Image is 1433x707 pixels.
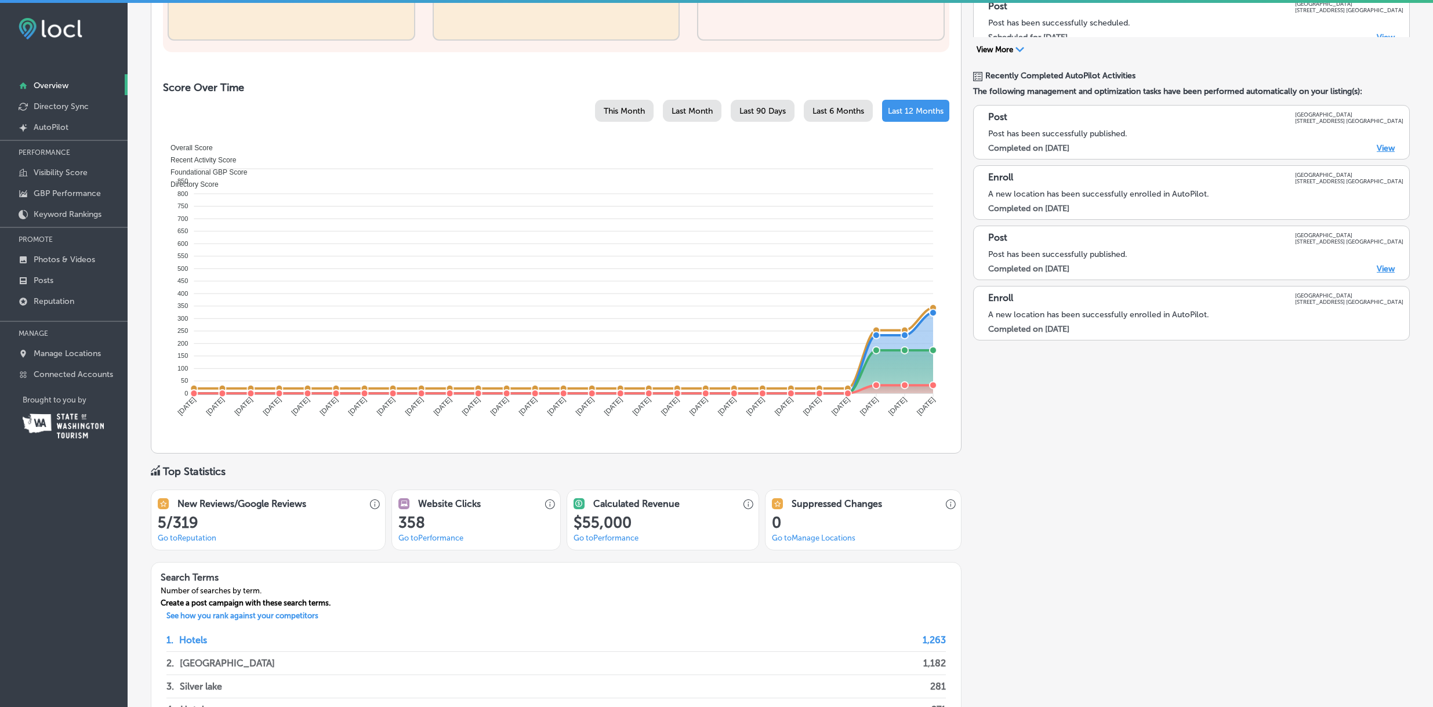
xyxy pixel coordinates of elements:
tspan: [DATE] [688,396,709,417]
div: A new location has been successfully enrolled in AutoPilot. [988,189,1403,199]
tspan: [DATE] [773,396,795,417]
tspan: [DATE] [233,396,255,417]
p: Enroll [988,292,1013,305]
tspan: [DATE] [858,396,880,417]
p: [STREET_ADDRESS] [GEOGRAPHIC_DATA] [1295,238,1403,245]
span: Foundational GBP Score [162,168,248,176]
p: Silver lake [180,675,222,698]
p: [GEOGRAPHIC_DATA] [1295,111,1403,118]
h1: 358 [398,514,553,532]
label: Scheduled for [DATE] [988,32,1068,42]
div: Post has been successfully published. [988,129,1403,139]
tspan: [DATE] [290,396,311,417]
span: Last Month [672,106,713,116]
span: Recent Activity Score [162,156,236,164]
a: Go toManage Locations [772,534,855,542]
tspan: 0 [184,390,188,397]
h3: New Reviews/Google Reviews [177,498,306,509]
a: View [1377,264,1395,274]
tspan: 400 [177,290,188,297]
label: Completed on [DATE] [988,204,1069,213]
a: Go toPerformance [398,534,463,542]
p: 1,182 [923,652,946,675]
p: Posts [34,275,53,285]
tspan: [DATE] [318,396,340,417]
tspan: [DATE] [460,396,482,417]
h1: 0 [772,514,955,532]
span: This Month [604,106,645,116]
label: Completed on [DATE] [988,264,1069,274]
tspan: [DATE] [347,396,368,417]
p: AutoPilot [34,122,68,132]
tspan: 350 [177,302,188,309]
tspan: [DATE] [262,396,283,417]
tspan: [DATE] [574,396,596,417]
h2: Score Over Time [163,81,949,94]
h1: $ 55,000 [574,514,752,532]
p: [STREET_ADDRESS] [GEOGRAPHIC_DATA] [1295,118,1403,124]
span: Last 6 Months [812,106,864,116]
tspan: 850 [177,177,188,184]
div: Number of searches by term. [151,586,340,599]
p: Keyword Rankings [34,209,101,219]
tspan: [DATE] [801,396,823,417]
p: Enroll [988,172,1013,184]
p: Post [988,232,1007,245]
tspan: [DATE] [176,396,198,417]
p: Photos & Videos [34,255,95,264]
tspan: 150 [177,352,188,359]
tspan: [DATE] [517,396,539,417]
tspan: 650 [177,227,188,234]
tspan: [DATE] [915,396,937,417]
span: Directory Score [162,180,219,188]
tspan: [DATE] [432,396,454,417]
tspan: 450 [177,277,188,284]
span: Last 12 Months [888,106,944,116]
tspan: [DATE] [546,396,567,417]
tspan: 250 [177,327,188,334]
tspan: [DATE] [745,396,766,417]
p: Hotels [179,629,207,651]
p: Overview [34,81,68,90]
tspan: 800 [177,190,188,197]
a: View [1377,143,1395,153]
tspan: [DATE] [375,396,397,417]
label: Completed on [DATE] [988,324,1069,334]
p: [GEOGRAPHIC_DATA] [1295,292,1403,299]
a: View [1377,32,1395,42]
tspan: [DATE] [659,396,681,417]
p: 1,263 [923,629,946,651]
tspan: [DATE] [830,396,851,417]
tspan: 300 [177,315,188,322]
tspan: 750 [177,202,188,209]
h3: Search Terms [151,563,340,586]
tspan: [DATE] [205,396,226,417]
div: Create a post campaign with these search terms. [151,599,340,611]
p: Directory Sync [34,101,89,111]
p: Connected Accounts [34,369,113,379]
p: 281 [930,675,946,698]
span: Last 90 Days [739,106,786,116]
span: The following management and optimization tasks have been performed automatically on your listing... [973,86,1410,96]
tspan: [DATE] [887,396,908,417]
p: [GEOGRAPHIC_DATA] [1295,1,1403,7]
tspan: [DATE] [404,396,425,417]
a: Go toReputation [158,534,216,542]
div: Post has been successfully published. [988,249,1403,259]
img: fda3e92497d09a02dc62c9cd864e3231.png [19,18,82,39]
a: Go toPerformance [574,534,638,542]
p: [GEOGRAPHIC_DATA] [1295,172,1403,178]
tspan: 500 [177,265,188,272]
div: Post has been successfully scheduled. [988,18,1403,28]
tspan: 550 [177,252,188,259]
img: Washington Tourism [23,414,104,438]
p: See how you rank against your competitors [157,611,328,623]
p: Post [988,111,1007,124]
p: Post [988,1,1007,13]
p: 1 . [166,629,173,651]
tspan: 600 [177,240,188,247]
p: 3 . [166,675,174,698]
button: View More [973,45,1028,55]
label: Completed on [DATE] [988,143,1069,153]
div: A new location has been successfully enrolled in AutoPilot. [988,310,1403,320]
